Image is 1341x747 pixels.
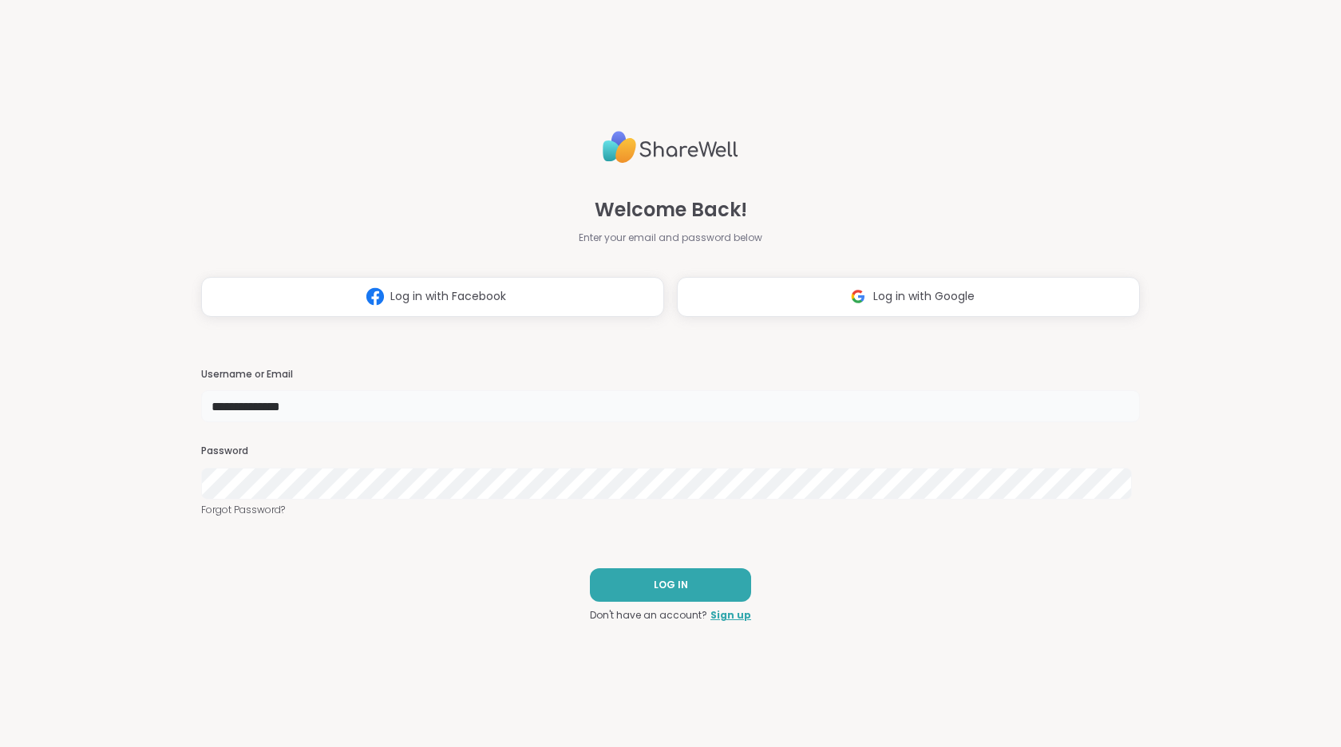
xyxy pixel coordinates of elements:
[595,196,747,224] span: Welcome Back!
[390,288,506,305] span: Log in with Facebook
[579,231,762,245] span: Enter your email and password below
[843,282,873,311] img: ShareWell Logomark
[201,503,1140,517] a: Forgot Password?
[590,608,707,622] span: Don't have an account?
[360,282,390,311] img: ShareWell Logomark
[201,445,1140,458] h3: Password
[873,288,975,305] span: Log in with Google
[654,578,688,592] span: LOG IN
[710,608,751,622] a: Sign up
[201,368,1140,381] h3: Username or Email
[201,277,664,317] button: Log in with Facebook
[603,125,738,170] img: ShareWell Logo
[590,568,751,602] button: LOG IN
[677,277,1140,317] button: Log in with Google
